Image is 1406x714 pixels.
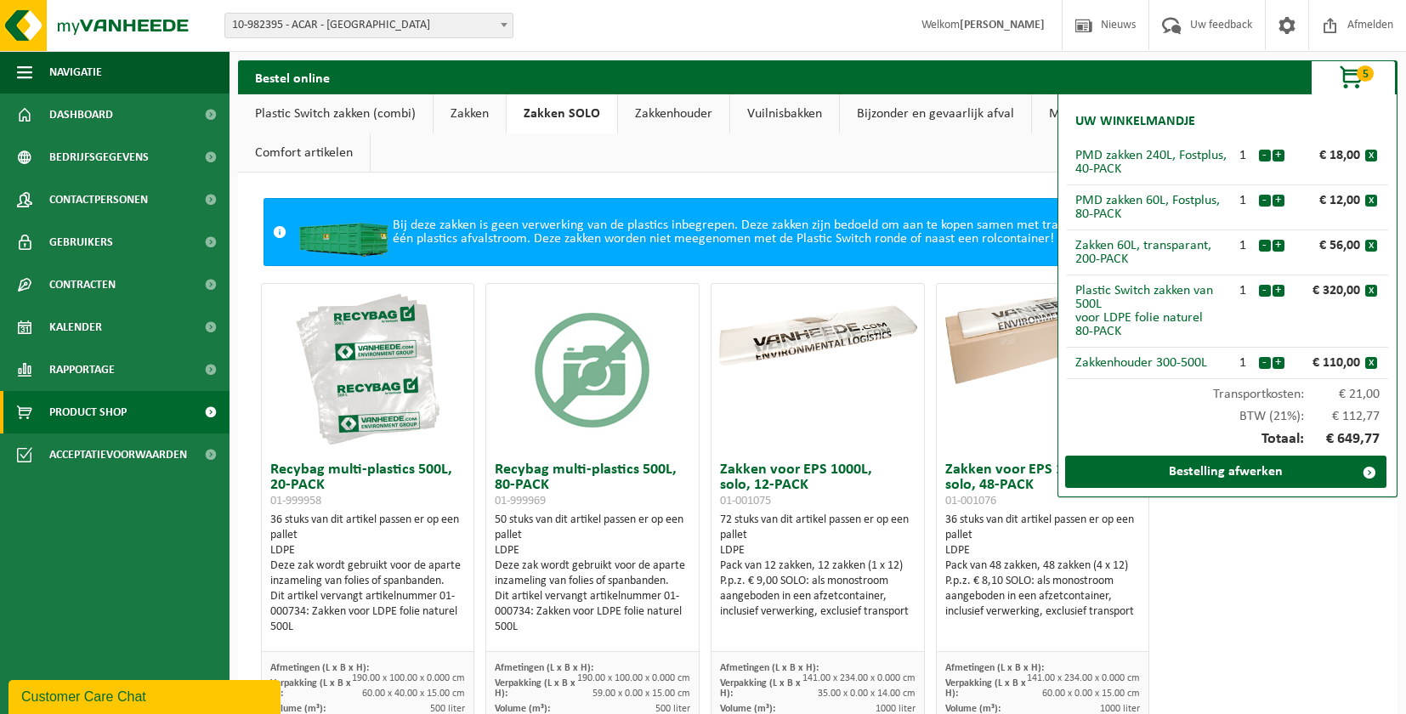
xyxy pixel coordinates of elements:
[1067,401,1388,423] div: BTW (21%):
[495,462,690,508] h3: Recybag multi-plastics 500L, 80-PACK
[49,93,113,136] span: Dashboard
[225,14,513,37] span: 10-982395 - ACAR - SINT-NIKLAAS
[270,543,466,558] div: LDPE
[1075,239,1227,266] div: Zakken 60L, transparant, 200-PACK
[945,663,1044,673] span: Afmetingen (L x B x H):
[49,348,115,391] span: Rapportage
[655,704,690,714] span: 500 liter
[495,543,690,558] div: LDPE
[1273,285,1284,297] button: +
[495,558,690,589] div: Deze zak wordt gebruikt voor de aparte inzameling van folies of spanbanden.
[495,495,546,507] span: 01-999969
[49,51,102,93] span: Navigatie
[1311,60,1396,94] button: 5
[577,673,690,683] span: 190.00 x 100.00 x 0.000 cm
[712,284,924,390] img: 01-001075
[1365,285,1377,297] button: x
[495,589,690,635] div: Dit artikel vervangt artikelnummer 01-000734: Zakken voor LDPE folie naturel 500L
[495,704,550,714] span: Volume (m³):
[1259,240,1271,252] button: -
[1289,149,1365,162] div: € 18,00
[730,94,839,133] a: Vuilnisbakken
[720,462,916,508] h3: Zakken voor EPS 1000L, solo, 12-PACK
[1065,456,1386,488] a: Bestelling afwerken
[1227,194,1258,207] div: 1
[238,60,347,93] h2: Bestel online
[282,284,452,454] img: 01-999958
[1289,239,1365,252] div: € 56,00
[9,677,284,714] iframe: chat widget
[49,178,148,221] span: Contactpersonen
[720,543,916,558] div: LDPE
[945,704,1001,714] span: Volume (m³):
[1304,432,1380,447] span: € 649,77
[945,678,1026,699] span: Verpakking (L x B x H):
[224,13,513,38] span: 10-982395 - ACAR - SINT-NIKLAAS
[1259,195,1271,207] button: -
[238,94,433,133] a: Plastic Switch zakken (combi)
[1259,357,1271,369] button: -
[1067,103,1204,140] h2: Uw winkelmandje
[1289,356,1365,370] div: € 110,00
[1227,239,1258,252] div: 1
[876,704,916,714] span: 1000 liter
[945,574,1141,620] div: P.p.z. € 8,10 SOLO: als monostroom aangeboden in een afzetcontainer, inclusief verwerking, exclus...
[945,513,1141,620] div: 36 stuks van dit artikel passen er op een pallet
[1075,149,1227,176] div: PMD zakken 240L, Fostplus, 40-PACK
[1067,423,1388,456] div: Totaal:
[1227,284,1258,297] div: 1
[507,284,677,454] img: 01-999969
[434,94,506,133] a: Zakken
[1365,240,1377,252] button: x
[1289,194,1365,207] div: € 12,00
[720,513,916,620] div: 72 stuks van dit artikel passen er op een pallet
[1304,388,1380,401] span: € 21,00
[295,199,1338,265] div: Bij deze zakken is geen verwerking van de plastics inbegrepen. Deze zakken zijn bedoeld om aan te...
[507,94,617,133] a: Zakken SOLO
[1042,688,1140,699] span: 60.00 x 0.00 x 15.00 cm
[720,704,775,714] span: Volume (m³):
[840,94,1031,133] a: Bijzonder en gevaarlijk afval
[1227,149,1258,162] div: 1
[270,495,321,507] span: 01-999958
[49,433,187,476] span: Acceptatievoorwaarden
[1365,195,1377,207] button: x
[960,19,1045,31] strong: [PERSON_NAME]
[945,543,1141,558] div: LDPE
[1304,410,1380,423] span: € 112,77
[49,391,127,433] span: Product Shop
[1032,94,1113,133] a: Medisch
[1027,673,1140,683] span: 141.00 x 234.00 x 0.000 cm
[592,688,690,699] span: 59.00 x 0.00 x 15.00 cm
[352,673,465,683] span: 190.00 x 100.00 x 0.000 cm
[49,221,113,263] span: Gebruikers
[1075,194,1227,221] div: PMD zakken 60L, Fostplus, 80-PACK
[1227,356,1258,370] div: 1
[818,688,916,699] span: 35.00 x 0.00 x 14.00 cm
[1273,150,1284,161] button: +
[362,688,465,699] span: 60.00 x 40.00 x 15.00 cm
[720,495,771,507] span: 01-001075
[238,133,370,173] a: Comfort artikelen
[1273,357,1284,369] button: +
[618,94,729,133] a: Zakkenhouder
[720,678,801,699] span: Verpakking (L x B x H):
[945,558,1141,574] div: Pack van 48 zakken, 48 zakken (4 x 12)
[495,513,690,635] div: 50 stuks van dit artikel passen er op een pallet
[720,558,916,574] div: Pack van 12 zakken, 12 zakken (1 x 12)
[937,284,1149,390] img: 01-001076
[1075,356,1227,370] div: Zakkenhouder 300-500L
[270,704,326,714] span: Volume (m³):
[270,513,466,635] div: 36 stuks van dit artikel passen er op een pallet
[49,306,102,348] span: Kalender
[49,263,116,306] span: Contracten
[1365,150,1377,161] button: x
[270,663,369,673] span: Afmetingen (L x B x H):
[720,574,916,620] div: P.p.z. € 9,00 SOLO: als monostroom aangeboden in een afzetcontainer, inclusief verwerking, exclus...
[270,589,466,635] div: Dit artikel vervangt artikelnummer 01-000734: Zakken voor LDPE folie naturel 500L
[945,495,996,507] span: 01-001076
[270,558,466,589] div: Deze zak wordt gebruikt voor de aparte inzameling van folies of spanbanden.
[1100,704,1140,714] span: 1000 liter
[49,136,149,178] span: Bedrijfsgegevens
